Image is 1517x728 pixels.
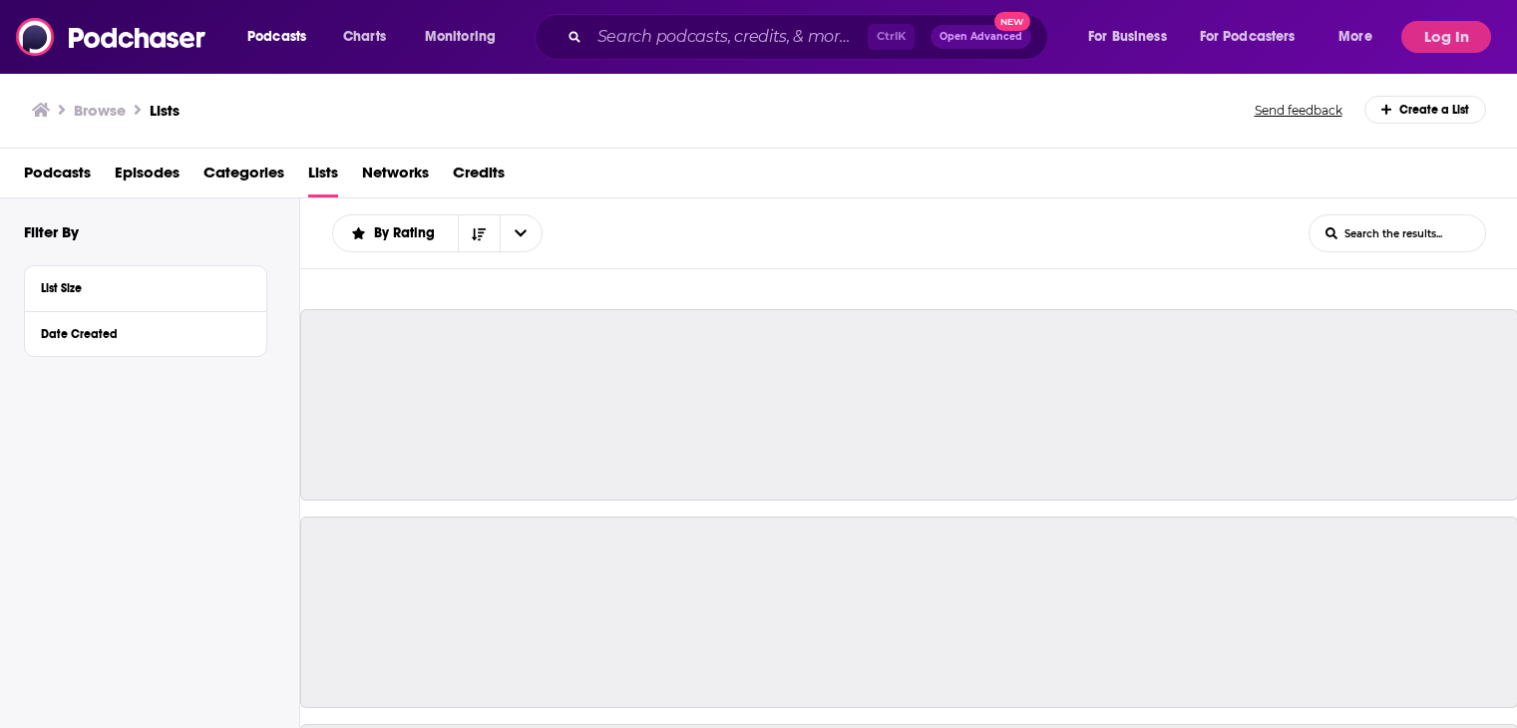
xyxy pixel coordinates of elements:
button: Open AdvancedNew [931,25,1031,49]
div: Date Created [41,327,237,341]
img: Podchaser - Follow, Share and Rate Podcasts [16,18,207,56]
a: Networks [362,157,429,197]
button: Sort Direction [458,215,500,251]
button: open menu [1325,21,1397,53]
a: Lists [308,157,338,197]
span: Monitoring [425,23,496,51]
span: For Business [1088,23,1167,51]
h2: Filter By [24,222,79,241]
button: open menu [233,21,332,53]
a: Charts [330,21,398,53]
input: Search podcasts, credits, & more... [589,21,868,53]
a: Lists [150,101,180,120]
a: Categories [203,157,284,197]
button: open menu [1074,21,1192,53]
a: Credits [453,157,505,197]
button: Send feedback [1249,102,1348,119]
button: open menu [333,226,458,240]
button: open menu [1187,21,1325,53]
div: List Size [41,281,237,295]
div: Search podcasts, credits, & more... [554,14,1067,60]
span: New [994,12,1030,31]
a: Episodes [115,157,180,197]
div: Create a List [1364,96,1487,124]
span: Charts [343,23,386,51]
span: Open Advanced [940,32,1022,42]
button: Log In [1401,21,1491,53]
span: Ctrl K [868,24,915,50]
button: open menu [411,21,522,53]
span: By Rating [374,226,442,240]
span: More [1338,23,1372,51]
h2: Choose List sort [332,214,543,252]
button: Date Created [41,320,250,345]
button: open menu [500,215,542,251]
span: For Podcasters [1200,23,1296,51]
button: List Size [41,274,250,299]
span: Podcasts [247,23,306,51]
h3: Browse [74,101,126,120]
a: Podcasts [24,157,91,197]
